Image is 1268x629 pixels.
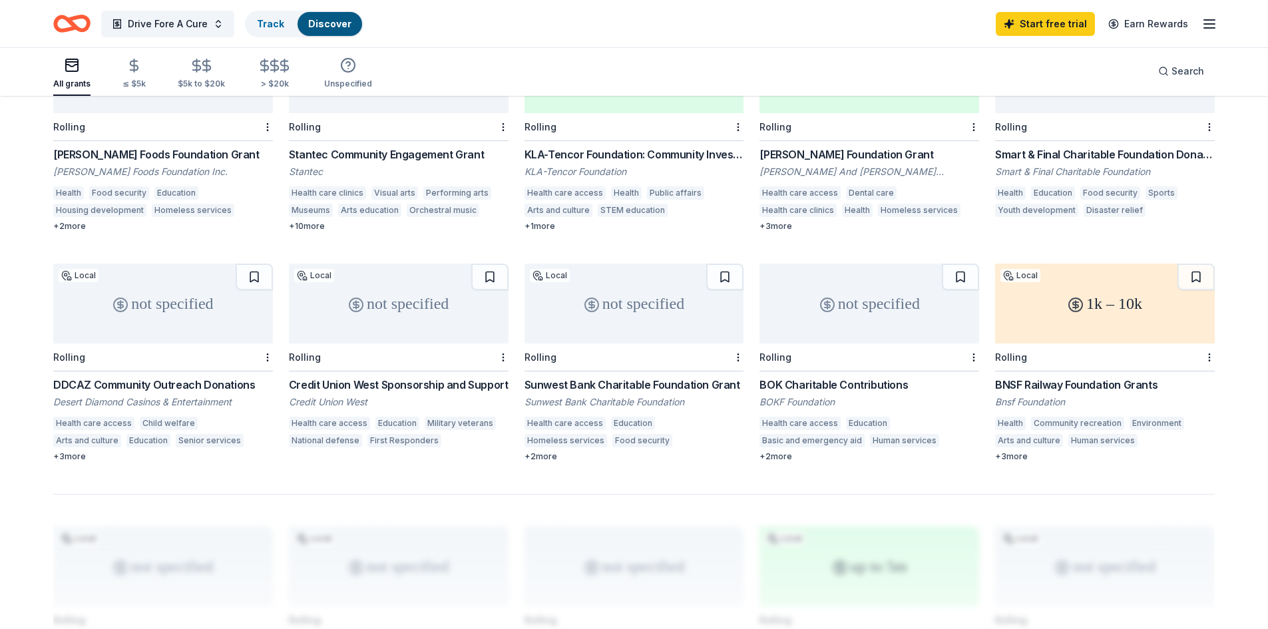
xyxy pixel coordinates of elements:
span: Drive Fore A Cure [128,16,208,32]
div: Health care clinics [289,186,366,200]
div: 1k – 10k [995,264,1215,343]
a: Track [257,18,284,29]
div: Stantec Community Engagement Grant [289,146,509,162]
div: BOK Charitable Contributions [759,377,979,393]
div: [PERSON_NAME] And [PERSON_NAME] Foundation [759,165,979,178]
div: Military veterans [425,417,496,430]
a: not specifiedLocalRollingCredit Union West Sponsorship and SupportCredit Union WestHealth care ac... [289,264,509,451]
div: Arts and culture [995,434,1063,447]
div: + 3 more [759,221,979,232]
a: up to 100kRollingKLA-Tencor Foundation: Community Investment FundKLA-Tencor FoundationHealth care... [525,33,744,232]
div: Community recreation [1031,417,1124,430]
div: not specified [759,264,979,343]
div: Health care access [759,417,841,430]
a: up to 5mLocalRolling[PERSON_NAME] Foundation Grant[PERSON_NAME] And [PERSON_NAME] FoundationHealt... [759,33,979,232]
div: Unspecified [324,79,372,89]
div: not specified [525,264,744,343]
div: Museums [289,204,333,217]
div: Homeless services [878,204,960,217]
div: BNSF Railway Foundation Grants [995,377,1215,393]
div: Arts education [338,204,401,217]
div: not specified [289,264,509,343]
div: Housing development [53,204,146,217]
div: Rolling [525,121,556,132]
div: Arts and culture [525,204,592,217]
div: + 3 more [53,451,273,462]
div: Education [611,417,655,430]
div: [PERSON_NAME] Foundation Grant [759,146,979,162]
div: STEM education [598,204,668,217]
div: Health [611,186,642,200]
div: Desert Diamond Casinos & Entertainment [53,395,273,409]
span: Search [1171,63,1204,79]
div: Education [375,417,419,430]
div: Child welfare [1143,434,1201,447]
div: Health [995,186,1026,200]
a: not specifiedRollingBOK Charitable ContributionsBOKF FoundationHealth care accessEducationBasic a... [759,264,979,462]
div: Bnsf Foundation [995,395,1215,409]
div: Education [154,186,198,200]
button: Search [1148,58,1215,85]
div: Dental care [846,186,897,200]
div: Health [842,204,873,217]
div: KLA-Tencor Foundation: Community Investment Fund [525,146,744,162]
div: Homeless services [152,204,234,217]
a: not specifiedRolling[PERSON_NAME] Foods Foundation Grant[PERSON_NAME] Foods Foundation Inc.Health... [53,33,273,232]
button: > $20k [257,53,292,96]
div: Local [59,269,99,282]
div: Basic and emergency aid [759,434,865,447]
a: 1k – 10kLocalRollingBNSF Railway Foundation GrantsBnsf FoundationHealthCommunity recreationEnviro... [995,264,1215,462]
button: Drive Fore A Cure [101,11,234,37]
button: ≤ $5k [122,53,146,96]
div: Child welfare [140,417,198,430]
div: Education [1031,186,1075,200]
div: KLA-Tencor Foundation [525,165,744,178]
div: + 3 more [995,451,1215,462]
a: Earn Rewards [1100,12,1196,36]
div: First Responders [367,434,441,447]
div: not specified [53,264,273,343]
div: Health care access [759,186,841,200]
div: Local [294,269,334,282]
div: All grants [53,79,91,89]
div: Rolling [995,351,1027,363]
div: [PERSON_NAME] Foods Foundation Grant [53,146,273,162]
div: Visual arts [371,186,418,200]
button: TrackDiscover [245,11,363,37]
div: Rolling [53,351,85,363]
div: Disaster relief [1084,204,1146,217]
div: Credit Union West [289,395,509,409]
a: not specifiedLocalRollingSmart & Final Charitable Foundation DonationsSmart & Final Charitable Fo... [995,33,1215,221]
div: Health care access [289,417,370,430]
div: + 10 more [289,221,509,232]
a: not specifiedLocalRollingDDCAZ Community Outreach DonationsDesert Diamond Casinos & Entertainment... [53,264,273,462]
div: Credit Union West Sponsorship and Support [289,377,509,393]
div: DDCAZ Community Outreach Donations [53,377,273,393]
a: not specifiedRollingStantec Community Engagement GrantStantecHealth care clinicsVisual artsPerfor... [289,33,509,232]
a: not specifiedLocalRollingSunwest Bank Charitable Foundation GrantSunwest Bank Charitable Foundati... [525,264,744,462]
div: Education [846,417,890,430]
div: Food security [89,186,149,200]
div: Homeless services [525,434,607,447]
div: + 2 more [759,451,979,462]
div: Food security [612,434,672,447]
div: Sunwest Bank Charitable Foundation [525,395,744,409]
div: Rolling [995,121,1027,132]
div: Food security [1080,186,1140,200]
button: Unspecified [324,52,372,96]
div: Health care access [525,417,606,430]
div: Human services [870,434,939,447]
div: + 2 more [53,221,273,232]
div: Senior services [176,434,244,447]
div: Rolling [525,351,556,363]
div: Performing arts [423,186,491,200]
div: Rolling [289,121,321,132]
button: $5k to $20k [178,53,225,96]
div: Health [53,186,84,200]
div: Human services [1068,434,1138,447]
div: Rolling [289,351,321,363]
div: [PERSON_NAME] Foods Foundation Inc. [53,165,273,178]
div: Health care clinics [759,204,837,217]
div: + 2 more [525,451,744,462]
div: Rolling [53,121,85,132]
